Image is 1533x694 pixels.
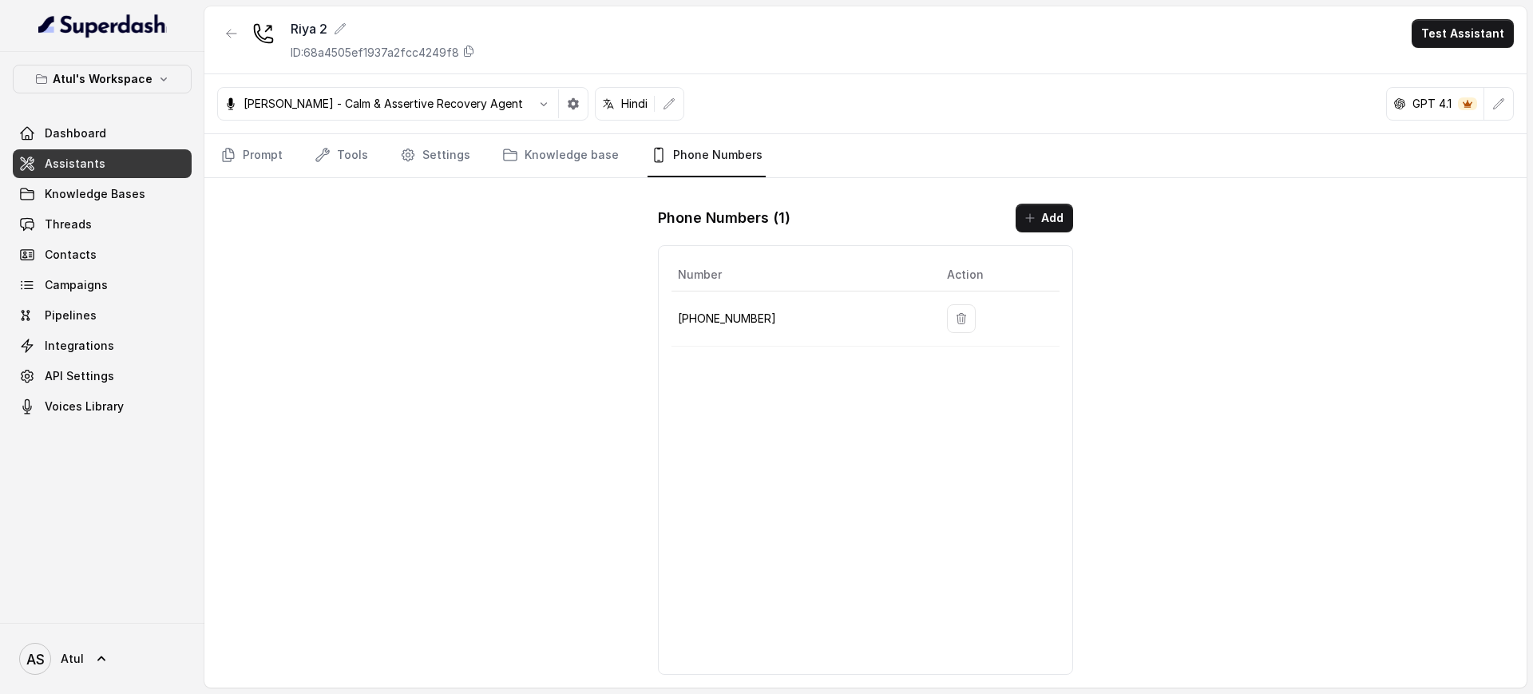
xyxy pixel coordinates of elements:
a: Voices Library [13,392,192,421]
a: Threads [13,210,192,239]
a: Knowledge base [499,134,622,177]
text: AS [26,651,45,668]
a: Integrations [13,331,192,360]
a: Assistants [13,149,192,178]
p: Atul's Workspace [53,69,153,89]
th: Number [671,259,934,291]
a: Knowledge Bases [13,180,192,208]
a: Prompt [217,134,286,177]
img: light.svg [38,13,167,38]
h1: Phone Numbers ( 1 ) [658,205,790,231]
span: Voices Library [45,399,124,414]
span: API Settings [45,368,114,384]
p: [PHONE_NUMBER] [678,309,921,328]
a: Pipelines [13,301,192,330]
span: Integrations [45,338,114,354]
th: Action [934,259,1060,291]
button: Atul's Workspace [13,65,192,93]
p: [PERSON_NAME] - Calm & Assertive Recovery Agent [244,96,523,112]
a: Dashboard [13,119,192,148]
a: Atul [13,636,192,681]
span: Campaigns [45,277,108,293]
p: ID: 68a4505ef1937a2fcc4249f8 [291,45,459,61]
a: Phone Numbers [648,134,766,177]
span: Contacts [45,247,97,263]
p: Hindi [621,96,648,112]
div: Riya 2 [291,19,475,38]
a: Contacts [13,240,192,269]
span: Threads [45,216,92,232]
a: Settings [397,134,473,177]
a: API Settings [13,362,192,391]
button: Add [1016,204,1073,232]
nav: Tabs [217,134,1514,177]
p: GPT 4.1 [1412,96,1452,112]
span: Pipelines [45,307,97,323]
button: Test Assistant [1412,19,1514,48]
span: Atul [61,651,84,667]
a: Campaigns [13,271,192,299]
svg: openai logo [1393,97,1406,110]
span: Knowledge Bases [45,186,145,202]
span: Dashboard [45,125,106,141]
a: Tools [311,134,371,177]
span: Assistants [45,156,105,172]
